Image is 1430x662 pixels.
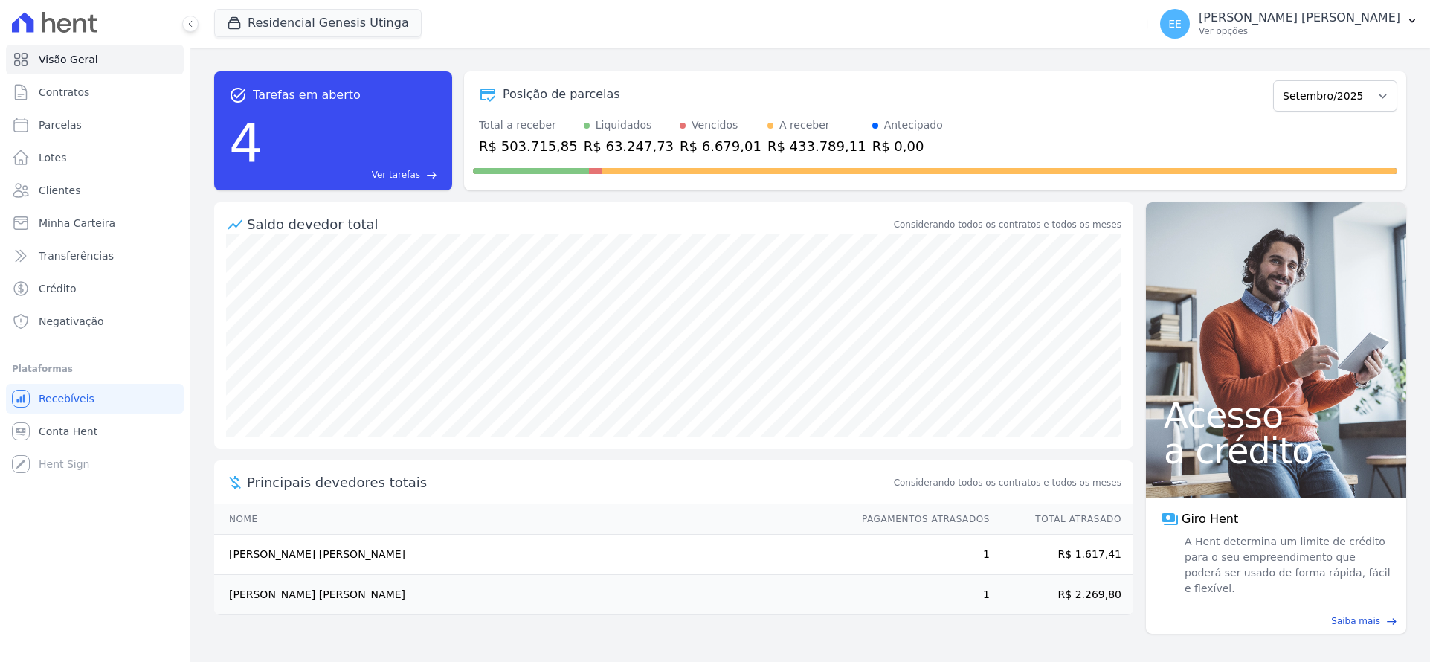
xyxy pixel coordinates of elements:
[6,45,184,74] a: Visão Geral
[767,136,866,156] div: R$ 433.789,11
[1164,433,1388,469] span: a crédito
[692,118,738,133] div: Vencidos
[269,168,437,181] a: Ver tarefas east
[6,208,184,238] a: Minha Carteira
[991,504,1133,535] th: Total Atrasado
[372,168,420,181] span: Ver tarefas
[6,384,184,414] a: Recebíveis
[39,281,77,296] span: Crédito
[253,86,361,104] span: Tarefas em aberto
[6,241,184,271] a: Transferências
[39,391,94,406] span: Recebíveis
[1155,614,1397,628] a: Saiba mais east
[680,136,761,156] div: R$ 6.679,01
[1199,25,1400,37] p: Ver opções
[39,424,97,439] span: Conta Hent
[39,183,80,198] span: Clientes
[6,306,184,336] a: Negativação
[1386,616,1397,627] span: east
[884,118,943,133] div: Antecipado
[1168,19,1182,29] span: EE
[779,118,830,133] div: A receber
[503,86,620,103] div: Posição de parcelas
[247,472,891,492] span: Principais devedores totais
[214,504,848,535] th: Nome
[894,476,1121,489] span: Considerando todos os contratos e todos os meses
[214,9,422,37] button: Residencial Genesis Utinga
[229,86,247,104] span: task_alt
[39,52,98,67] span: Visão Geral
[229,104,263,181] div: 4
[214,575,848,615] td: [PERSON_NAME] [PERSON_NAME]
[1331,614,1380,628] span: Saiba mais
[1164,397,1388,433] span: Acesso
[872,136,943,156] div: R$ 0,00
[6,274,184,303] a: Crédito
[6,77,184,107] a: Contratos
[848,575,991,615] td: 1
[894,218,1121,231] div: Considerando todos os contratos e todos os meses
[1199,10,1400,25] p: [PERSON_NAME] [PERSON_NAME]
[6,143,184,173] a: Lotes
[214,535,848,575] td: [PERSON_NAME] [PERSON_NAME]
[426,170,437,181] span: east
[39,150,67,165] span: Lotes
[1182,510,1238,528] span: Giro Hent
[1148,3,1430,45] button: EE [PERSON_NAME] [PERSON_NAME] Ver opções
[848,535,991,575] td: 1
[6,417,184,446] a: Conta Hent
[39,85,89,100] span: Contratos
[39,314,104,329] span: Negativação
[39,118,82,132] span: Parcelas
[479,136,578,156] div: R$ 503.715,85
[991,575,1133,615] td: R$ 2.269,80
[6,176,184,205] a: Clientes
[39,248,114,263] span: Transferências
[6,110,184,140] a: Parcelas
[247,214,891,234] div: Saldo devedor total
[584,136,674,156] div: R$ 63.247,73
[848,504,991,535] th: Pagamentos Atrasados
[991,535,1133,575] td: R$ 1.617,41
[479,118,578,133] div: Total a receber
[1182,534,1391,597] span: A Hent determina um limite de crédito para o seu empreendimento que poderá ser usado de forma ráp...
[596,118,652,133] div: Liquidados
[12,360,178,378] div: Plataformas
[39,216,115,231] span: Minha Carteira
